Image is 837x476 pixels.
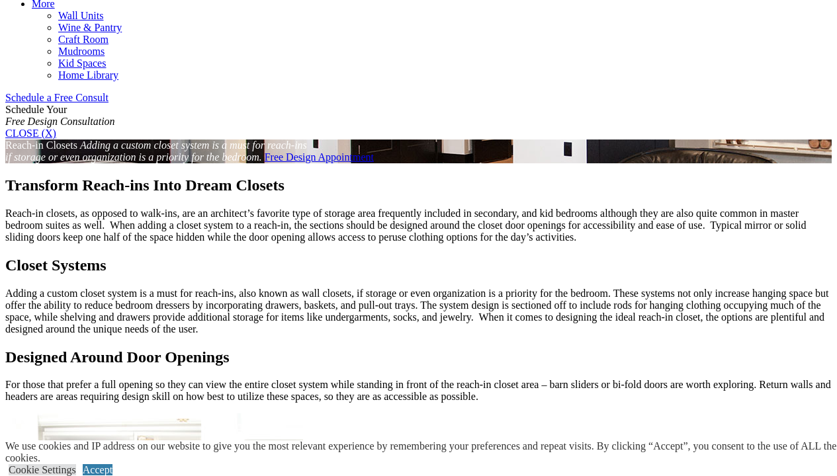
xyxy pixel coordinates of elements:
[58,34,109,45] a: Craft Room
[5,139,77,151] span: Reach-in Closets
[5,92,109,103] a: Schedule a Free Consult (opens a dropdown menu)
[58,10,103,21] a: Wall Units
[58,58,106,69] a: Kid Spaces
[5,257,832,274] h2: Closet Systems
[5,348,832,366] h2: Designed Around Door Openings
[58,69,118,81] a: Home Library
[5,440,837,464] div: We use cookies and IP address on our website to give you the most relevant experience by remember...
[265,151,374,163] a: Free Design Appointment
[9,464,76,475] a: Cookie Settings
[5,116,115,127] em: Free Design Consultation
[58,22,122,33] a: Wine & Pantry
[58,46,105,57] a: Mudrooms
[83,464,112,475] a: Accept
[5,128,56,139] a: CLOSE (X)
[5,208,832,243] p: Reach-in closets, as opposed to walk-ins, are an architect’s favorite type of storage area freque...
[5,379,832,403] p: For those that prefer a full opening so they can view the entire closet system while standing in ...
[5,288,832,335] p: Adding a custom closet system is a must for reach-ins, also known as wall closets, if storage or ...
[5,177,832,194] h1: Transform Reach-ins Into Dream Closets
[5,104,115,127] span: Schedule Your
[5,139,307,163] em: Adding a custom closet system is a must for reach-ins if storage or even organization is a priori...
